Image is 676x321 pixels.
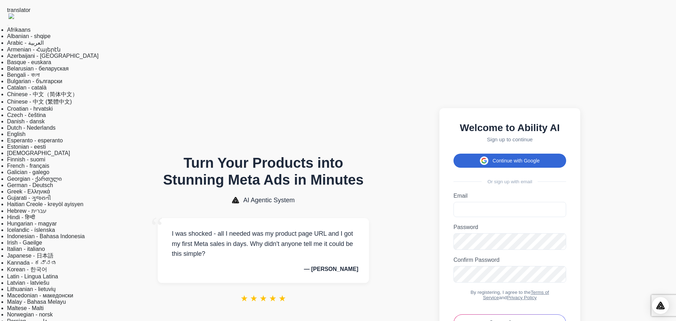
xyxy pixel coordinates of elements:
[7,246,45,252] a: Italian - italiano
[7,201,83,207] a: Haitian Creole - kreyòl ayisyen
[7,233,85,239] a: Indonesian - Bahasa Indonesia
[8,13,14,19] img: right-arrow.png
[250,294,258,303] span: ★
[7,280,49,286] a: Latvian - latviešu
[7,266,47,272] a: Korean - 한국어
[7,208,46,214] a: Hebrew - ‎‫עברית‬‎
[7,112,46,118] a: Czech - čeština
[7,106,53,112] a: Croatian - hrvatski
[7,85,46,91] a: Catalan - català
[7,195,51,201] a: Gujarati - ગુજરાતી
[7,53,99,59] a: Azerbaijani - [GEOGRAPHIC_DATA]
[483,290,549,300] a: Terms of Service
[7,66,69,72] a: Belarusian - беларуская
[243,197,295,204] span: AI Agentic System
[453,122,566,134] h2: Welcome to Ability AI
[652,297,669,314] div: Open Intercom Messenger
[232,197,239,203] img: AI Agentic System Logo
[151,211,163,243] span: “
[7,72,40,78] a: Bengali - বাংলা
[7,311,53,317] a: Norwegian - norsk
[7,91,78,97] a: Chinese - 中文（简体中文）
[7,99,72,105] a: Chinese - 中文 (繁體中文)
[7,137,63,143] a: Esperanto - esperanto
[7,299,66,305] a: Malay - Bahasa Melayu
[7,131,25,137] a: English
[7,305,44,311] a: Maltese - Malti
[7,144,46,150] a: Estonian - eesti
[7,125,56,131] a: Dutch - Nederlands
[7,7,99,13] div: translator
[269,294,277,303] span: ★
[168,266,358,272] p: — [PERSON_NAME]
[453,290,566,300] div: By registering, I agree to the and
[453,154,566,168] button: Continue with Google
[7,169,49,175] a: Galician - galego
[7,221,57,227] a: Hungarian - magyar
[7,286,56,292] a: Lithuanian - lietuvių
[7,182,53,188] a: German - Deutsch
[453,224,566,230] label: Password
[7,292,73,298] a: Macedonian - македонски
[158,154,369,188] h1: Turn Your Products into Stunning Meta Ads in Minutes
[7,150,70,156] a: [DEMOGRAPHIC_DATA]
[240,294,248,303] span: ★
[168,229,358,259] p: I was shocked - all I needed was my product page URL and I got my first Meta sales in days. Why d...
[507,295,537,300] a: Privacy Policy
[7,47,61,53] a: Armenian - Հայերէն
[7,40,44,46] a: Arabic - ‎‫العربية‬‎
[7,156,45,162] a: Finnish - suomi
[7,59,51,65] a: Basque - euskara
[7,163,49,169] a: French - français
[7,33,51,39] a: Albanian - shqipe
[7,27,31,33] a: Afrikaans
[453,257,566,263] label: Confirm Password
[259,294,267,303] span: ★
[7,189,50,195] a: Greek - Ελληνικά
[7,214,35,220] a: Hindi - हिन्दी
[7,118,45,124] a: Danish - dansk
[7,176,62,182] a: Georgian - ქართული
[7,240,42,246] a: Irish - Gaeilge
[453,193,566,199] label: Email
[278,294,286,303] span: ★
[7,260,57,266] a: Kannada - ಕನ್ನಡ
[453,179,566,184] div: Or sign up with email
[7,273,58,279] a: Latin - Lingua Latina
[7,78,62,84] a: Bulgarian - български
[7,253,54,259] a: Japanese - 日本語
[7,227,55,233] a: Icelandic - íslenska
[453,136,566,142] p: Sign up to continue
